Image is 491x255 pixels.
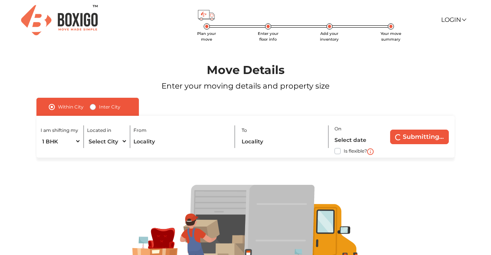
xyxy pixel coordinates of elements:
label: Is flexible? [344,146,367,155]
img: i [367,148,374,155]
label: On [334,125,341,132]
span: Enter your floor info [258,31,278,42]
img: Boxigo [21,5,98,35]
span: Plan your move [197,31,216,42]
input: Locality [133,135,229,148]
label: Within City [58,102,84,112]
button: Submitting... [390,130,449,144]
span: Your move summary [381,31,401,42]
input: Locality [242,135,323,148]
label: Inter City [99,102,120,112]
label: I am shifting my [41,127,78,134]
input: Select date [334,133,383,146]
label: Located in [87,127,111,134]
span: Add your inventory [320,31,339,42]
label: From [133,127,147,134]
p: Enter your moving details and property size [20,80,471,92]
a: Login [441,16,466,23]
h1: Move Details [20,63,471,77]
label: To [242,127,247,134]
